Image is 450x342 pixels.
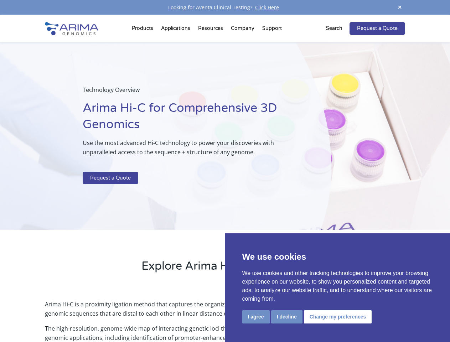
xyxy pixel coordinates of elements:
p: Search [326,24,342,33]
button: I agree [242,310,270,323]
div: Looking for Aventa Clinical Testing? [45,3,405,12]
a: Click Here [252,4,282,11]
p: Use the most advanced Hi-C technology to power your discoveries with unparalleled access to the s... [83,138,295,162]
img: Arima-Genomics-logo [45,22,98,35]
h1: Arima Hi-C for Comprehensive 3D Genomics [83,100,295,138]
p: Arima Hi-C is a proximity ligation method that captures the organizational structure of chromatin... [45,300,405,324]
button: I decline [271,310,302,323]
button: Change my preferences [304,310,372,323]
p: Technology Overview [83,85,295,100]
p: We use cookies and other tracking technologies to improve your browsing experience on our website... [242,269,433,303]
a: Request a Quote [350,22,405,35]
p: We use cookies [242,250,433,263]
a: Request a Quote [83,172,138,185]
h2: Explore Arima Hi-C Technology [45,258,405,280]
